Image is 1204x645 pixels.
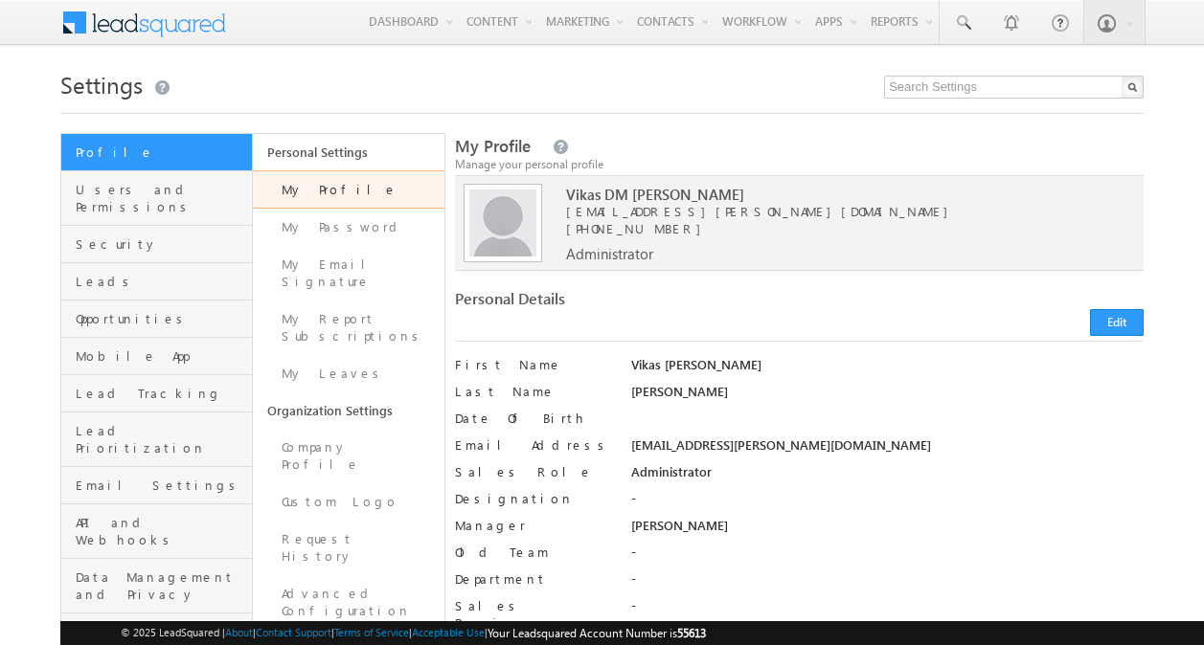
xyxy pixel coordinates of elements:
[631,597,1144,624] div: -
[631,490,1144,517] div: -
[884,76,1144,99] input: Search Settings
[253,209,444,246] a: My Password
[455,463,614,480] label: Sales Role
[455,356,614,373] label: First Name
[61,467,252,504] a: Email Settings
[631,517,1144,544] div: [PERSON_NAME]
[677,626,706,640] span: 55613
[566,203,1118,220] span: [EMAIL_ADDRESS][PERSON_NAME][DOMAIN_NAME]
[455,544,614,561] label: Old Team
[455,436,614,454] label: Email Address
[225,626,253,638] a: About
[121,624,706,642] span: © 2025 LeadSquared | | | | |
[566,245,653,262] span: Administrator
[253,521,444,575] a: Request History
[631,544,1144,570] div: -
[61,263,252,300] a: Leads
[631,383,1144,410] div: [PERSON_NAME]
[76,385,247,402] span: Lead Tracking
[61,300,252,338] a: Opportunities
[253,483,444,521] a: Custom Logo
[631,436,1144,463] div: [EMAIL_ADDRESS][PERSON_NAME][DOMAIN_NAME]
[60,69,143,100] span: Settings
[76,273,247,290] span: Leads
[61,559,252,613] a: Data Management and Privacy
[76,235,247,253] span: Security
[76,347,247,365] span: Mobile App
[488,626,706,640] span: Your Leadsquared Account Number is
[253,575,444,630] a: Advanced Configuration
[455,570,614,588] label: Department
[61,226,252,263] a: Security
[455,135,531,157] span: My Profile
[61,338,252,375] a: Mobile App
[76,181,247,215] span: Users and Permissions
[253,429,444,483] a: Company Profile
[76,568,247,603] span: Data Management and Privacy
[455,156,1145,173] div: Manage your personal profile
[455,410,614,427] label: Date Of Birth
[76,514,247,548] span: API and Webhooks
[1090,309,1144,336] button: Edit
[566,186,1118,203] span: Vikas DM [PERSON_NAME]
[455,490,614,507] label: Designation
[566,220,711,236] span: [PHONE_NUMBER]
[253,134,444,170] a: Personal Settings
[253,170,444,209] a: My Profile
[61,134,252,171] a: Profile
[76,477,247,494] span: Email Settings
[412,626,485,638] a: Acceptable Use
[631,356,1144,383] div: Vikas [PERSON_NAME]
[256,626,331,638] a: Contact Support
[455,290,791,317] div: Personal Details
[334,626,409,638] a: Terms of Service
[76,422,247,456] span: Lead Prioritization
[631,463,1144,490] div: Administrator
[76,310,247,327] span: Opportunities
[253,392,444,429] a: Organization Settings
[61,412,252,467] a: Lead Prioritization
[631,570,1144,597] div: -
[253,355,444,392] a: My Leaves
[61,504,252,559] a: API and Webhooks
[455,517,614,534] label: Manager
[455,383,614,400] label: Last Name
[61,171,252,226] a: Users and Permissions
[253,300,444,355] a: My Report Subscriptions
[455,597,614,632] label: Sales Regions
[76,144,247,161] span: Profile
[61,375,252,412] a: Lead Tracking
[253,246,444,300] a: My Email Signature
